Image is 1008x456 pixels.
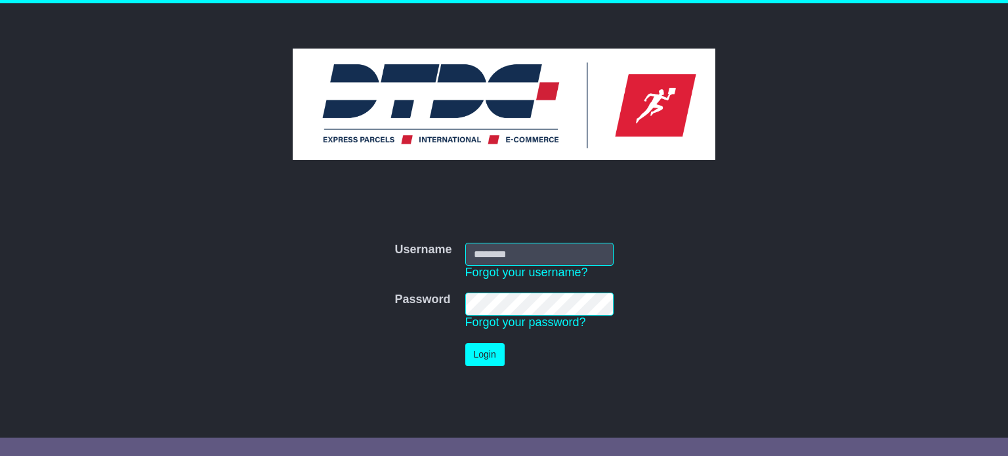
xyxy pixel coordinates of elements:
[465,343,505,366] button: Login
[465,316,586,329] a: Forgot your password?
[465,266,588,279] a: Forgot your username?
[293,49,715,160] img: DTDC Australia
[394,243,451,257] label: Username
[394,293,450,307] label: Password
